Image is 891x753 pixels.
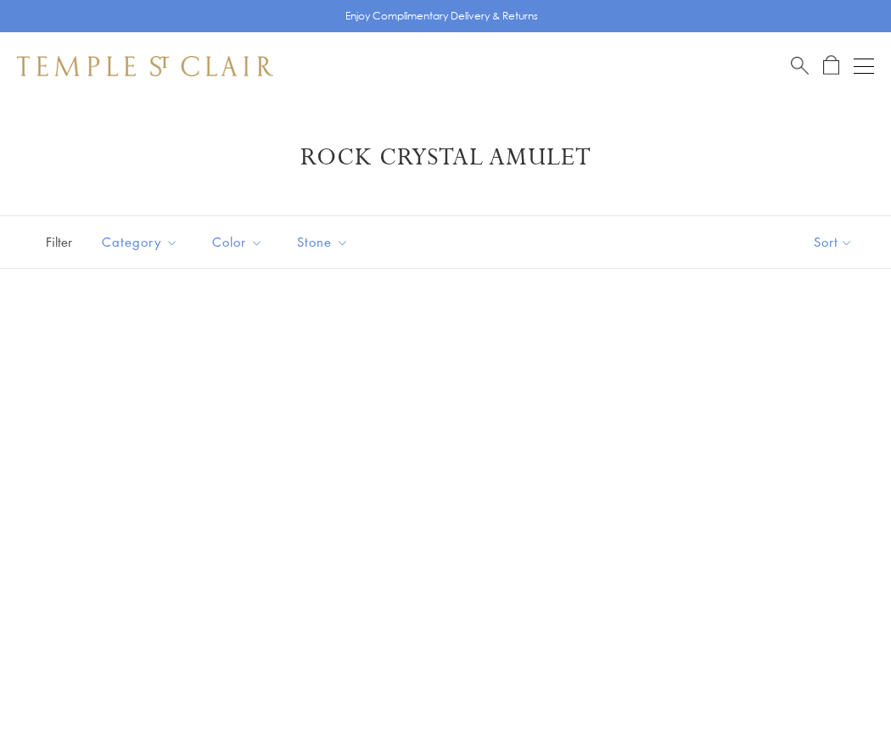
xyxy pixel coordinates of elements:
[204,231,276,253] span: Color
[776,216,891,268] button: Show sort by
[823,55,839,76] a: Open Shopping Bag
[93,231,191,253] span: Category
[199,223,276,261] button: Color
[345,8,538,25] p: Enjoy Complimentary Delivery & Returns
[42,142,849,173] h1: Rock Crystal Amulet
[284,223,361,261] button: Stone
[89,223,191,261] button: Category
[17,56,273,76] img: Temple St. Clair
[791,55,809,76] a: Search
[854,56,874,76] button: Open navigation
[289,231,361,253] span: Stone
